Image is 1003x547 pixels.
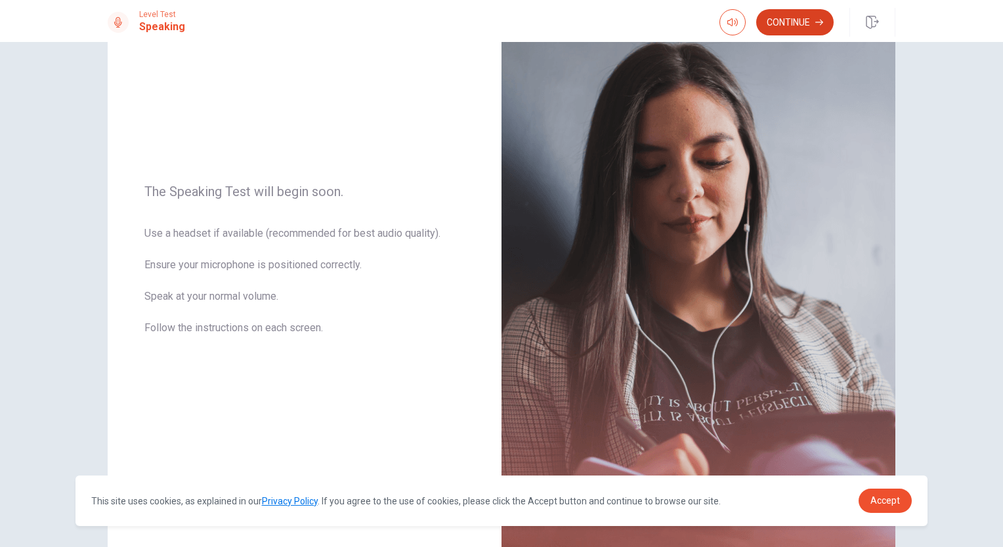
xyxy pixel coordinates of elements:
[91,496,721,506] span: This site uses cookies, as explained in our . If you agree to the use of cookies, please click th...
[75,476,928,526] div: cookieconsent
[870,495,900,506] span: Accept
[859,489,912,513] a: dismiss cookie message
[144,226,465,352] span: Use a headset if available (recommended for best audio quality). Ensure your microphone is positi...
[262,496,318,506] a: Privacy Policy
[139,10,185,19] span: Level Test
[144,184,465,199] span: The Speaking Test will begin soon.
[139,19,185,35] h1: Speaking
[756,9,834,35] button: Continue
